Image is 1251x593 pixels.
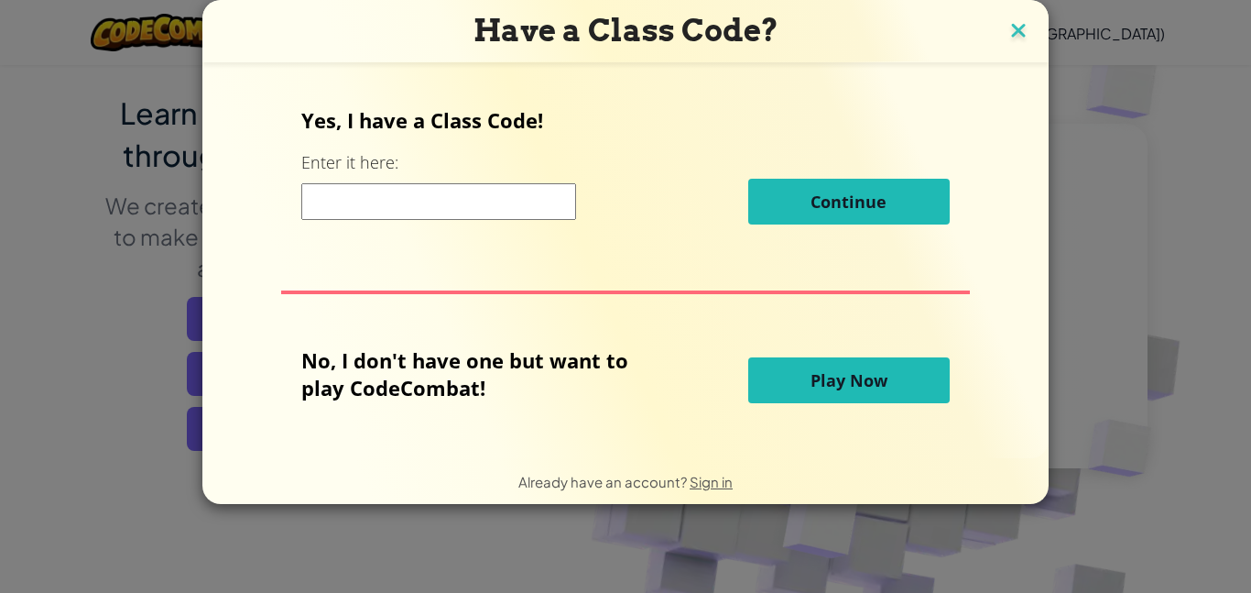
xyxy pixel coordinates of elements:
span: Play Now [810,369,887,391]
button: Play Now [748,357,950,403]
span: Continue [810,191,887,213]
p: No, I don't have one but want to play CodeCombat! [301,346,656,401]
button: Continue [748,179,950,225]
label: Enter it here: [301,151,398,174]
span: Have a Class Code? [473,12,778,49]
a: Sign in [690,473,733,490]
span: Already have an account? [518,473,690,490]
p: Yes, I have a Class Code! [301,106,949,134]
img: close icon [1006,18,1030,46]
